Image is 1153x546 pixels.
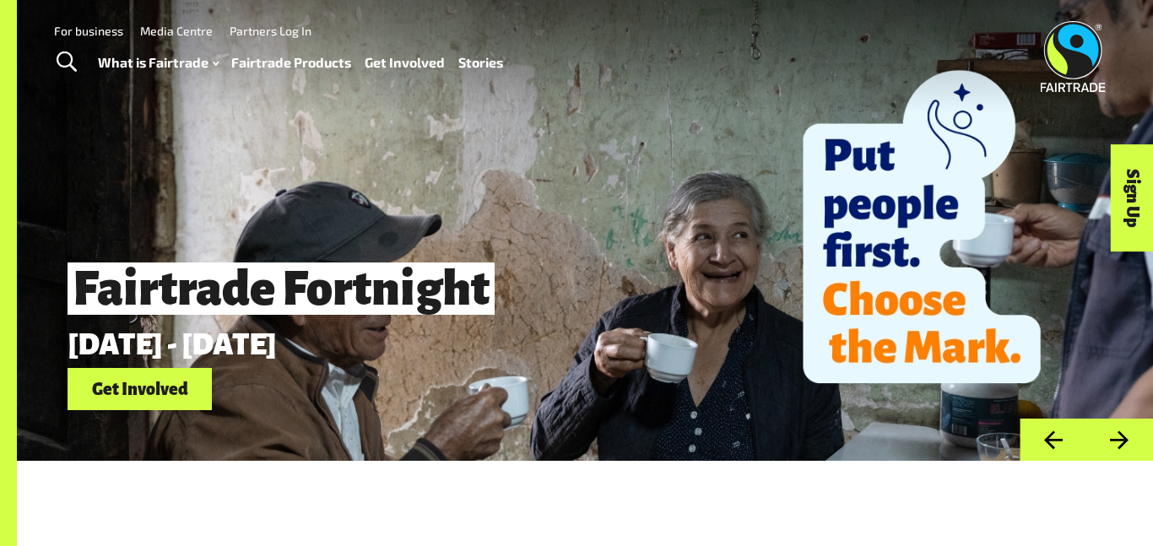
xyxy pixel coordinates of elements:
a: Get Involved [365,51,445,75]
a: Toggle Search [46,41,87,84]
a: For business [54,24,123,38]
a: Partners Log In [230,24,311,38]
a: What is Fairtrade [98,51,219,75]
img: Fairtrade Australia New Zealand logo [1041,21,1106,92]
button: Previous [1020,419,1086,462]
button: Next [1086,419,1153,462]
a: Media Centre [140,24,213,38]
a: Fairtrade Products [231,51,351,75]
a: Get Involved [68,368,212,411]
p: [DATE] - [DATE] [68,328,927,361]
a: Stories [458,51,503,75]
span: Fairtrade Fortnight [68,262,495,315]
